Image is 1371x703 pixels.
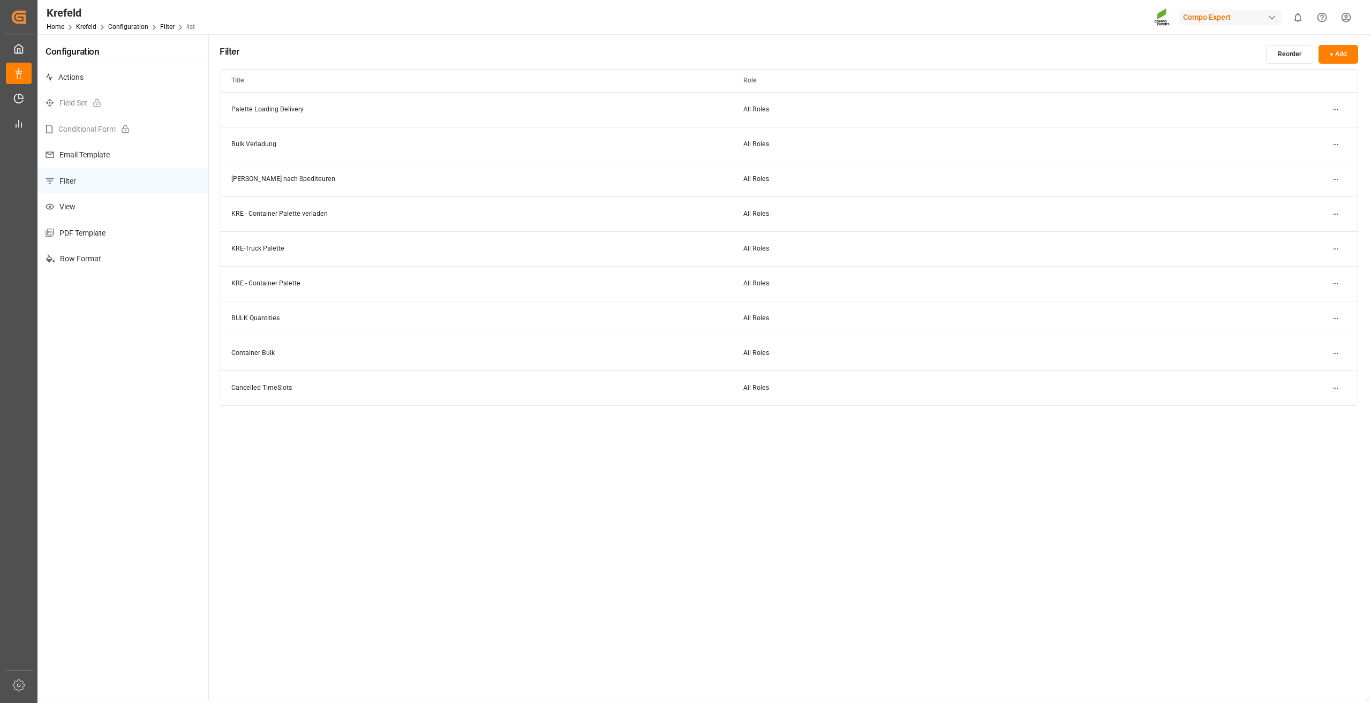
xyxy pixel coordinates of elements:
p: View [37,194,208,220]
th: Title [220,70,732,92]
button: show 0 new notifications [1286,5,1310,29]
span: All Roles [743,349,769,357]
span: All Roles [743,279,769,287]
h4: Filter [220,45,239,58]
p: Email Template [37,142,208,168]
span: All Roles [743,245,769,252]
a: Home [47,23,64,31]
span: All Roles [743,384,769,391]
td: Bulk Verladung [220,127,732,162]
button: Help Center [1310,5,1334,29]
span: All Roles [743,105,769,113]
p: Row Format [37,246,208,272]
td: KRE - Container Palette verladen [220,196,732,231]
p: Actions [37,64,208,90]
span: All Roles [743,140,769,148]
td: Container Bulk [220,336,732,371]
td: KRE-Truck Palette [220,231,732,266]
td: [PERSON_NAME] nach Spediteuren [220,162,732,196]
td: KRE - Container Palette [220,266,732,301]
span: All Roles [743,175,769,183]
p: PDF Template [37,220,208,246]
a: Filter [160,23,175,31]
span: All Roles [743,314,769,322]
button: Reorder [1266,45,1313,64]
button: + Add [1319,45,1358,64]
td: Palette Loading Delivery [220,92,732,127]
img: Screenshot%202023-09-29%20at%2010.02.21.png_1712312052.png [1154,8,1171,27]
a: Configuration [108,23,148,31]
td: BULK Quantities [220,301,732,336]
div: Krefeld [47,5,195,21]
a: Krefeld [76,23,96,31]
p: Filter [37,168,208,194]
div: Compo Expert [1179,10,1282,25]
th: Role [732,70,1244,92]
td: Cancelled TimeSlots [220,371,732,405]
p: Conditional Form [37,116,208,142]
h4: Configuration [37,34,208,64]
span: All Roles [743,210,769,217]
p: Field Set [37,90,208,116]
button: Compo Expert [1179,7,1286,27]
